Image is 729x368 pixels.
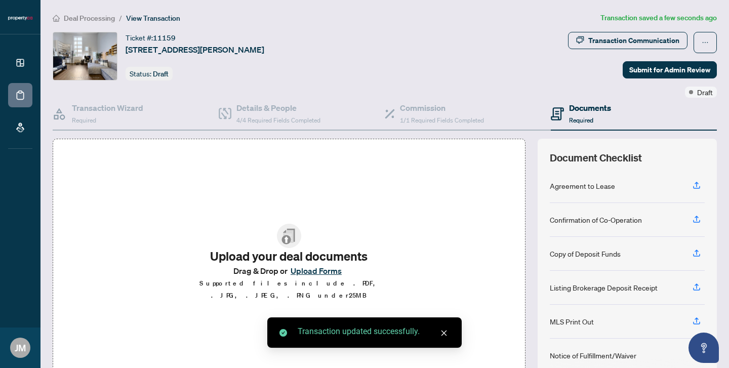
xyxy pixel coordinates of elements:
[191,248,387,264] h2: Upload your deal documents
[688,333,719,363] button: Open asap
[277,224,301,248] img: File Upload
[697,87,713,98] span: Draft
[279,329,287,337] span: check-circle
[126,44,264,56] span: [STREET_ADDRESS][PERSON_NAME]
[153,69,169,78] span: Draft
[400,102,484,114] h4: Commission
[64,14,115,23] span: Deal Processing
[569,102,611,114] h4: Documents
[126,14,180,23] span: View Transaction
[702,39,709,46] span: ellipsis
[623,61,717,78] button: Submit for Admin Review
[53,32,117,80] img: IMG-C12422333_1.jpg
[550,316,594,327] div: MLS Print Out
[236,116,320,124] span: 4/4 Required Fields Completed
[183,216,395,310] span: File UploadUpload your deal documentsDrag & Drop orUpload FormsSupported files include .PDF, .JPG...
[550,282,658,293] div: Listing Brokerage Deposit Receipt
[126,32,176,44] div: Ticket #:
[568,32,687,49] button: Transaction Communication
[236,102,320,114] h4: Details & People
[550,151,642,165] span: Document Checklist
[629,62,710,78] span: Submit for Admin Review
[298,325,450,338] div: Transaction updated successfully.
[288,264,345,277] button: Upload Forms
[53,15,60,22] span: home
[233,264,345,277] span: Drag & Drop or
[550,350,636,361] div: Notice of Fulfillment/Waiver
[72,102,143,114] h4: Transaction Wizard
[600,12,717,24] article: Transaction saved a few seconds ago
[550,214,642,225] div: Confirmation of Co-Operation
[191,277,387,302] p: Supported files include .PDF, .JPG, .JPEG, .PNG under 25 MB
[588,32,679,49] div: Transaction Communication
[119,12,122,24] li: /
[400,116,484,124] span: 1/1 Required Fields Completed
[8,15,32,21] img: logo
[550,248,621,259] div: Copy of Deposit Funds
[569,116,593,124] span: Required
[72,116,96,124] span: Required
[15,341,26,355] span: JM
[440,330,448,337] span: close
[126,67,173,80] div: Status:
[153,33,176,43] span: 11159
[438,328,450,339] a: Close
[550,180,615,191] div: Agreement to Lease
